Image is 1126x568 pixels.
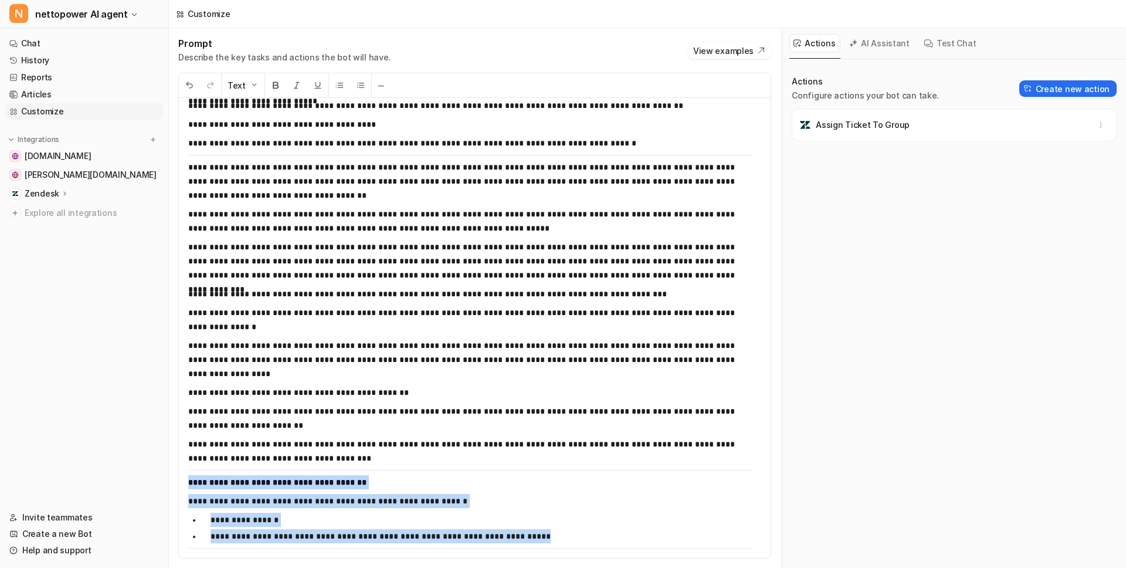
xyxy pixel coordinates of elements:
[249,80,259,90] img: Dropdown Down Arrow
[329,73,350,97] button: Unordered List
[18,135,59,144] p: Integrations
[25,169,157,181] span: [PERSON_NAME][DOMAIN_NAME]
[12,171,19,178] img: kunde.nettopower.dk
[5,86,164,103] a: Articles
[7,136,15,144] img: expand menu
[5,103,164,120] a: Customize
[356,80,365,90] img: Ordered List
[687,42,771,59] button: View examples
[920,34,981,52] button: Test Chat
[5,148,164,164] a: www.nettopower.dk[DOMAIN_NAME]
[845,34,915,52] button: AI Assistant
[789,34,840,52] button: Actions
[816,119,910,131] p: Assign Ticket To Group
[286,73,307,97] button: Italic
[12,153,19,160] img: www.nettopower.dk
[5,52,164,69] a: History
[206,80,215,90] img: Redo
[25,188,59,200] p: Zendesk
[5,542,164,559] a: Help and support
[799,119,811,131] img: Assign Ticket To Group icon
[178,38,391,49] h1: Prompt
[5,35,164,52] a: Chat
[200,73,221,97] button: Redo
[35,6,127,22] span: nettopower AI agent
[5,509,164,526] a: Invite teammates
[185,80,194,90] img: Undo
[149,136,157,144] img: menu_add.svg
[1019,80,1117,97] button: Create new action
[313,80,323,90] img: Underline
[5,69,164,86] a: Reports
[372,73,391,97] button: ─
[335,80,344,90] img: Unordered List
[25,150,91,162] span: [DOMAIN_NAME]
[179,73,200,97] button: Undo
[25,204,159,222] span: Explore all integrations
[271,80,280,90] img: Bold
[307,73,328,97] button: Underline
[5,134,63,146] button: Integrations
[178,52,391,63] p: Describe the key tasks and actions the bot will have.
[5,526,164,542] a: Create a new Bot
[1024,84,1032,93] img: Create action
[9,207,21,219] img: explore all integrations
[12,190,19,197] img: Zendesk
[792,90,939,102] p: Configure actions your bot can take.
[265,73,286,97] button: Bold
[5,167,164,183] a: kunde.nettopower.dk[PERSON_NAME][DOMAIN_NAME]
[350,73,371,97] button: Ordered List
[292,80,301,90] img: Italic
[188,8,230,20] div: Customize
[222,73,264,97] button: Text
[9,4,28,23] span: N
[5,205,164,221] a: Explore all integrations
[792,76,939,87] p: Actions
